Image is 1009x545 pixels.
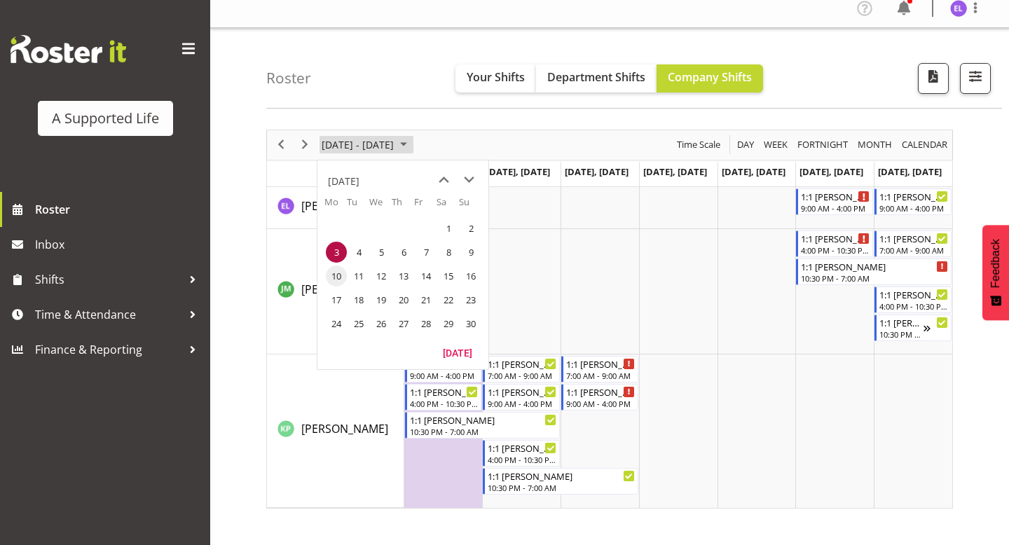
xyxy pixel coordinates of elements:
[267,354,404,508] td: Karen Powell resource
[393,289,414,310] span: Thursday, November 20, 2025
[267,229,404,354] td: Jasmine McCracken resource
[536,64,657,92] button: Department Shifts
[486,165,550,178] span: [DATE], [DATE]
[488,482,635,493] div: 10:30 PM - 7:00 AM
[371,265,392,287] span: Wednesday, November 12, 2025
[460,313,481,334] span: Sunday, November 30, 2025
[878,165,942,178] span: [DATE], [DATE]
[561,356,638,382] div: Karen Powell"s event - 1:1 Miranda Begin From Wednesday, November 5, 2025 at 7:00:00 AM GMT+13:00...
[52,108,159,129] div: A Supported Life
[460,218,481,239] span: Sunday, November 2, 2025
[328,167,359,195] div: title
[437,195,459,216] th: Sa
[668,69,752,85] span: Company Shifts
[301,282,388,297] span: [PERSON_NAME]
[348,289,369,310] span: Tuesday, November 18, 2025
[301,198,388,214] a: [PERSON_NAME]
[414,195,437,216] th: Fr
[405,384,482,411] div: Karen Powell"s event - 1:1 Miranda Begin From Monday, November 3, 2025 at 4:00:00 PM GMT+13:00 En...
[460,265,481,287] span: Sunday, November 16, 2025
[371,242,392,263] span: Wednesday, November 5, 2025
[438,265,459,287] span: Saturday, November 15, 2025
[410,426,557,437] div: 10:30 PM - 7:00 AM
[874,287,952,313] div: Jasmine McCracken"s event - 1:1 Miranda Begin From Sunday, November 9, 2025 at 4:00:00 PM GMT+13:...
[675,136,722,153] span: Time Scale
[11,35,126,63] img: Rosterit website logo
[324,195,347,216] th: Mo
[347,195,369,216] th: Tu
[796,230,873,257] div: Jasmine McCracken"s event - 1:1 Miranda Begin From Saturday, November 8, 2025 at 4:00:00 PM GMT+1...
[393,242,414,263] span: Thursday, November 6, 2025
[35,339,182,360] span: Finance & Reporting
[410,385,479,399] div: 1:1 [PERSON_NAME]
[982,225,1009,320] button: Feedback - Show survey
[879,244,948,256] div: 7:00 AM - 9:00 AM
[296,136,315,153] button: Next
[879,315,924,329] div: 1:1 [PERSON_NAME]
[393,313,414,334] span: Thursday, November 27, 2025
[410,370,479,381] div: 9:00 AM - 4:00 PM
[410,413,557,427] div: 1:1 [PERSON_NAME]
[348,265,369,287] span: Tuesday, November 11, 2025
[455,64,536,92] button: Your Shifts
[799,165,863,178] span: [DATE], [DATE]
[456,167,481,193] button: next month
[565,165,629,178] span: [DATE], [DATE]
[326,289,347,310] span: Monday, November 17, 2025
[416,289,437,310] span: Friday, November 21, 2025
[371,289,392,310] span: Wednesday, November 19, 2025
[879,189,948,203] div: 1:1 [PERSON_NAME]
[722,165,785,178] span: [DATE], [DATE]
[371,313,392,334] span: Wednesday, November 26, 2025
[488,357,556,371] div: 1:1 [PERSON_NAME]
[874,188,952,215] div: Elise Loh"s event - 1:1 Miranda Begin From Sunday, November 9, 2025 at 9:00:00 AM GMT+13:00 Ends ...
[643,165,707,178] span: [DATE], [DATE]
[801,231,870,245] div: 1:1 [PERSON_NAME]
[483,440,560,467] div: Karen Powell"s event - 1:1 Miranda Begin From Tuesday, November 4, 2025 at 4:00:00 PM GMT+13:00 E...
[736,136,755,153] span: Day
[762,136,790,153] button: Timeline Week
[404,187,952,508] table: Timeline Week of November 3, 2025
[431,167,456,193] button: previous month
[989,239,1002,288] span: Feedback
[874,230,952,257] div: Jasmine McCracken"s event - 1:1 Miranda Begin From Sunday, November 9, 2025 at 7:00:00 AM GMT+13:...
[416,242,437,263] span: Friday, November 7, 2025
[488,441,556,455] div: 1:1 [PERSON_NAME]
[438,242,459,263] span: Saturday, November 8, 2025
[266,70,311,86] h4: Roster
[547,69,645,85] span: Department Shifts
[488,370,556,381] div: 7:00 AM - 9:00 AM
[416,313,437,334] span: Friday, November 28, 2025
[460,289,481,310] span: Sunday, November 23, 2025
[900,136,949,153] span: calendar
[657,64,763,92] button: Company Shifts
[874,315,952,341] div: Jasmine McCracken"s event - 1:1 Miranda Begin From Sunday, November 9, 2025 at 10:30:00 PM GMT+13...
[293,130,317,160] div: next period
[35,304,182,325] span: Time & Attendance
[856,136,895,153] button: Timeline Month
[269,130,293,160] div: previous period
[324,240,347,264] td: Monday, November 3, 2025
[566,398,635,409] div: 9:00 AM - 4:00 PM
[438,313,459,334] span: Saturday, November 29, 2025
[35,234,203,255] span: Inbox
[566,357,635,371] div: 1:1 [PERSON_NAME]
[960,63,991,94] button: Filter Shifts
[467,69,525,85] span: Your Shifts
[879,329,924,340] div: 10:30 PM - 7:00 AM
[488,398,556,409] div: 9:00 AM - 4:00 PM
[320,136,413,153] button: November 2025
[392,195,414,216] th: Th
[879,231,948,245] div: 1:1 [PERSON_NAME]
[796,188,873,215] div: Elise Loh"s event - 1:1 Miranda Begin From Saturday, November 8, 2025 at 9:00:00 AM GMT+13:00 End...
[483,384,560,411] div: Karen Powell"s event - 1:1 Miranda Begin From Tuesday, November 4, 2025 at 9:00:00 AM GMT+13:00 E...
[410,398,479,409] div: 4:00 PM - 10:30 PM
[438,218,459,239] span: Saturday, November 1, 2025
[301,281,388,298] a: [PERSON_NAME]
[488,385,556,399] div: 1:1 [PERSON_NAME]
[301,420,388,437] a: [PERSON_NAME]
[320,136,395,153] span: [DATE] - [DATE]
[460,242,481,263] span: Sunday, November 9, 2025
